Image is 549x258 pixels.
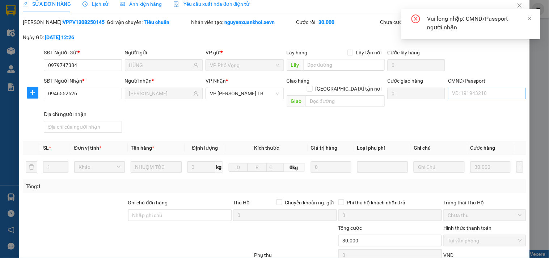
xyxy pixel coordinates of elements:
[287,50,308,55] span: Lấy hàng
[443,225,491,231] label: Hình thức thanh toán
[248,163,267,172] input: R
[354,141,411,155] th: Loại phụ phí
[448,210,521,221] span: Chưa thu
[128,200,168,205] label: Ghi chú đơn hàng
[173,1,179,7] img: icon
[9,53,141,64] b: GỬI : VP [PERSON_NAME] TB
[296,18,379,26] div: Cước rồi :
[254,145,279,151] span: Kích thước
[26,182,212,190] div: Tổng: 1
[284,163,305,172] span: 0kg
[43,145,49,151] span: SL
[282,199,337,207] span: Chuyển khoản ng. gửi
[287,59,303,71] span: Lấy
[173,1,250,7] span: Yêu cầu xuất hóa đơn điện tử
[193,91,198,96] span: user
[388,50,420,55] label: Cước lấy hàng
[44,110,122,118] div: Địa chỉ người nhận
[313,85,385,93] span: [GEOGRAPHIC_DATA] tận nơi
[443,199,526,207] div: Trạng thái Thu Hộ
[338,225,362,231] span: Tổng cước
[44,49,122,57] div: SĐT Người Gửi
[144,19,170,25] b: Tiêu chuẩn
[192,145,218,151] span: Định lượng
[353,49,385,57] span: Lấy tận nơi
[388,78,423,84] label: Cước giao hàng
[306,95,385,107] input: Dọc đường
[224,19,275,25] b: nguyenxuankhoi.xevn
[229,163,248,172] input: D
[206,49,283,57] div: VP gửi
[26,161,37,173] button: delete
[380,18,463,26] div: Chưa cước :
[210,88,279,99] span: VP Trần Phú TB
[128,209,232,221] input: Ghi chú đơn hàng
[448,77,526,85] div: CMND/Passport
[311,145,338,151] span: Giá trị hàng
[266,163,284,172] input: C
[516,161,523,173] button: plus
[23,1,71,7] span: SỬA ĐƠN HÀNG
[68,18,303,27] li: Số 10 ngõ 15 Ngọc Hồi, Q.[PERSON_NAME], [GEOGRAPHIC_DATA]
[9,9,45,45] img: logo.jpg
[427,14,532,32] div: Vui lòng nhập: CMND/Passport người nhận
[233,200,250,205] span: Thu Hộ
[131,145,154,151] span: Tên hàng
[443,252,453,258] span: VND
[448,235,521,246] span: Tại văn phòng
[191,18,295,26] div: Nhân viên tạo:
[388,88,445,99] input: Cước giao hàng
[68,27,303,36] li: Hotline: 19001155
[470,145,495,151] span: Cước hàng
[44,121,122,133] input: Địa chỉ của người nhận
[131,161,181,173] input: VD: Bàn, Ghế
[23,1,28,7] span: edit
[74,145,101,151] span: Đơn vị tính
[23,18,105,26] div: [PERSON_NAME]:
[319,19,335,25] b: 30.000
[125,77,203,85] div: Người nhận
[414,161,464,173] input: Ghi Chú
[27,87,38,99] button: plus
[125,49,203,57] div: Người gửi
[411,14,420,25] span: close-circle
[79,162,121,172] span: Khác
[129,90,192,97] input: Tên người nhận
[120,1,162,7] span: Ảnh kiện hàng
[193,63,198,68] span: user
[470,161,511,173] input: 0
[303,59,385,71] input: Dọc đường
[206,78,226,84] span: VP Nhận
[527,16,532,21] span: close
[215,161,223,173] span: kg
[210,60,279,71] span: VP Phố Vọng
[27,90,38,96] span: plus
[23,33,105,41] div: Ngày GD:
[63,19,105,25] b: VPPV1308250145
[83,1,88,7] span: clock-circle
[129,61,192,69] input: Tên người gửi
[344,199,409,207] span: Phí thu hộ khách nhận trả
[45,34,74,40] b: [DATE] 12:26
[44,77,122,85] div: SĐT Người Nhận
[120,1,125,7] span: picture
[411,141,467,155] th: Ghi chú
[388,59,445,71] input: Cước lấy hàng
[287,95,306,107] span: Giao
[517,3,523,8] span: close
[287,78,310,84] span: Giao hàng
[83,1,108,7] span: Lịch sử
[107,18,190,26] div: Gói vận chuyển:
[311,161,351,173] input: 0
